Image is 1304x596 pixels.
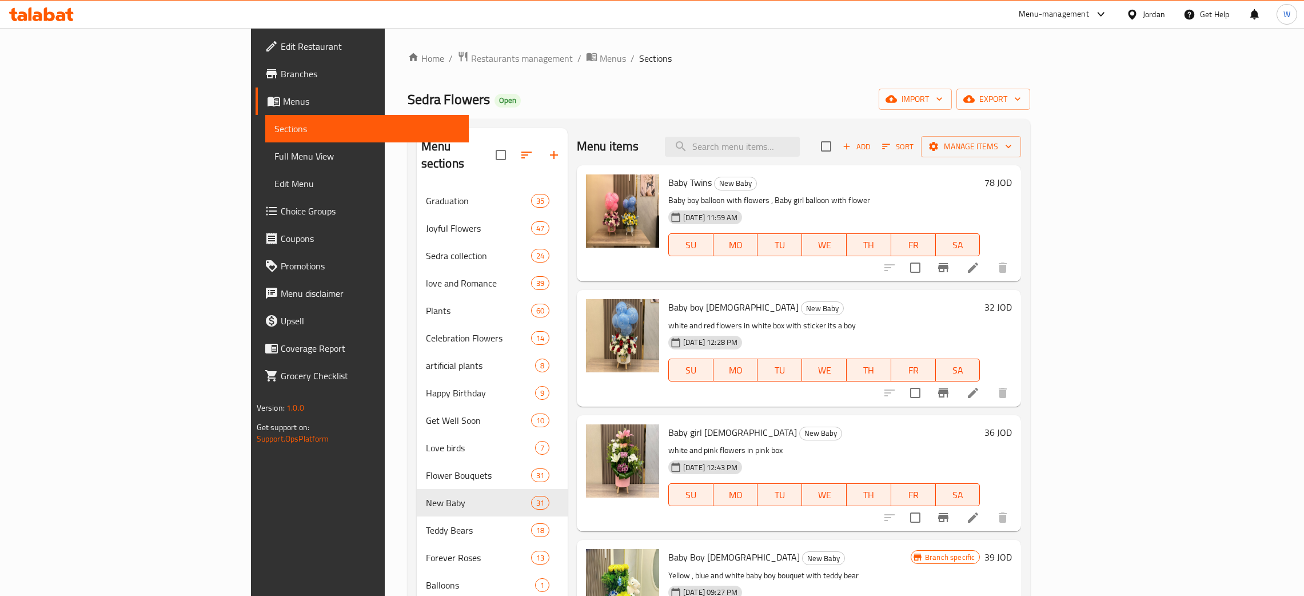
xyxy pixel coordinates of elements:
[762,362,797,379] span: TU
[679,337,742,348] span: [DATE] 12:28 PM
[265,142,469,170] a: Full Menu View
[668,443,980,458] p: white and pink flowers in pink box
[631,51,635,65] li: /
[847,233,891,256] button: TH
[679,462,742,473] span: [DATE] 12:43 PM
[283,94,460,108] span: Menus
[532,223,549,234] span: 47
[888,92,943,106] span: import
[673,487,709,503] span: SU
[532,305,549,316] span: 60
[668,193,980,208] p: Baby boy balloon with flowers , Baby girl balloon with flower
[1283,8,1290,21] span: W
[803,552,844,565] span: New Baby
[802,233,847,256] button: WE
[281,314,460,328] span: Upsell
[417,544,568,571] div: Forever Roses13
[426,441,535,455] span: Love birds
[762,487,797,503] span: TU
[807,362,842,379] span: WE
[713,233,758,256] button: MO
[1019,7,1089,21] div: Menu-management
[851,237,887,253] span: TH
[718,237,753,253] span: MO
[668,299,799,316] span: Baby boy [DEMOGRAPHIC_DATA]
[417,324,568,352] div: Celebration Flowers14
[417,352,568,379] div: artificial plants8
[532,415,549,426] span: 10
[417,242,568,269] div: Sedra collection24
[536,443,549,454] span: 7
[838,138,875,156] span: Add item
[762,237,797,253] span: TU
[513,141,540,169] span: Sort sections
[713,359,758,382] button: MO
[679,212,742,223] span: [DATE] 11:59 AM
[531,523,549,537] div: items
[417,214,568,242] div: Joyful Flowers47
[532,278,549,289] span: 39
[847,483,891,506] button: TH
[408,51,1031,66] nav: breadcrumb
[930,140,1012,154] span: Manage items
[814,134,838,158] span: Select section
[426,414,531,427] span: Get Well Soon
[673,362,709,379] span: SU
[265,170,469,197] a: Edit Menu
[495,96,521,105] span: Open
[936,359,980,382] button: SA
[426,468,531,482] div: Flower Bouquets
[531,249,549,263] div: items
[984,424,1012,440] h6: 36 JOD
[532,553,549,563] span: 13
[532,470,549,481] span: 31
[896,237,931,253] span: FR
[426,359,535,372] div: artificial plants
[417,489,568,516] div: New Baby31
[417,434,568,462] div: Love birds7
[426,551,531,565] div: Forever Roses
[286,400,304,415] span: 1.0.0
[426,221,531,235] span: Joyful Flowers
[984,299,1012,315] h6: 32 JOD
[426,386,535,400] span: Happy Birthday
[801,302,843,315] span: New Baby
[673,237,709,253] span: SU
[489,143,513,167] span: Select all sections
[838,138,875,156] button: Add
[936,483,980,506] button: SA
[715,177,756,190] span: New Baby
[586,174,659,248] img: Baby Twins
[989,504,1016,531] button: delete
[757,483,802,506] button: TU
[841,140,872,153] span: Add
[903,256,927,280] span: Select to update
[256,33,469,60] a: Edit Restaurant
[577,51,581,65] li: /
[586,51,626,66] a: Menus
[920,552,979,563] span: Branch specific
[903,506,927,530] span: Select to update
[256,335,469,362] a: Coverage Report
[417,516,568,544] div: Teddy Bears18
[417,407,568,434] div: Get Well Soon10
[531,194,549,208] div: items
[536,580,549,591] span: 1
[532,196,549,206] span: 35
[668,359,713,382] button: SU
[668,549,800,566] span: Baby Boy [DEMOGRAPHIC_DATA]
[281,259,460,273] span: Promotions
[879,89,952,110] button: import
[802,359,847,382] button: WE
[426,249,531,263] span: Sedra collection
[531,331,549,345] div: items
[535,386,549,400] div: items
[800,427,842,440] span: New Baby
[668,424,797,441] span: Baby girl [DEMOGRAPHIC_DATA]
[668,483,713,506] button: SU
[256,252,469,280] a: Promotions
[586,299,659,372] img: Baby boy 16
[802,551,845,565] div: New Baby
